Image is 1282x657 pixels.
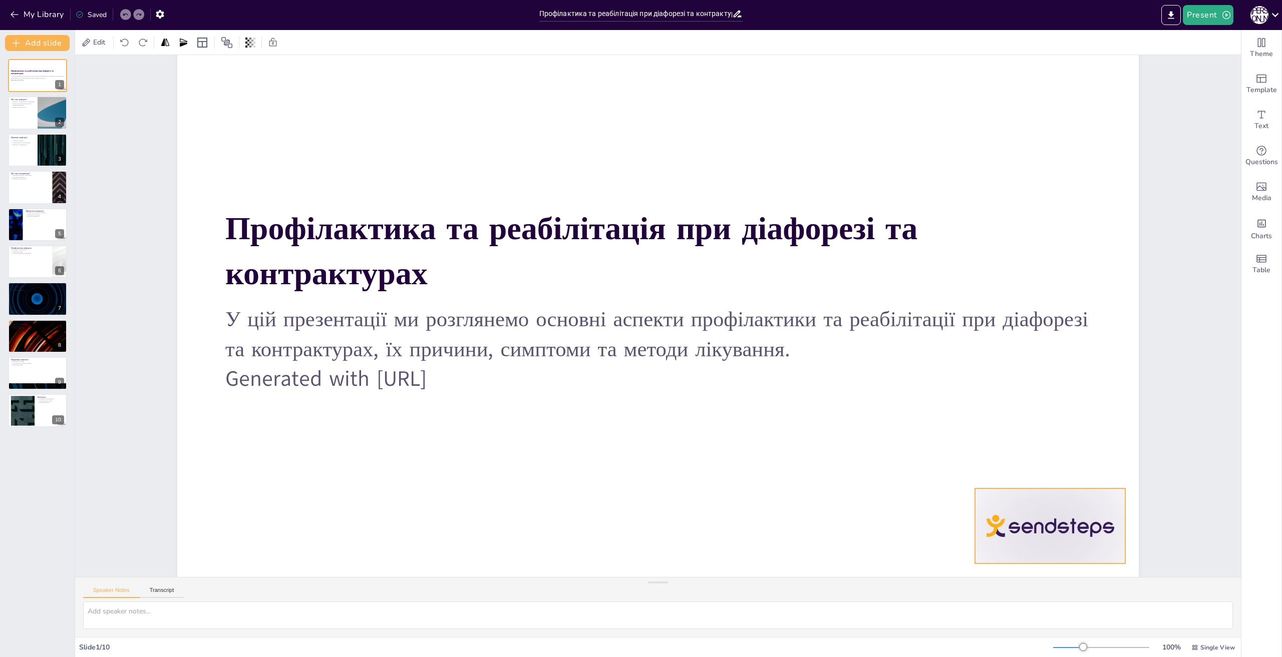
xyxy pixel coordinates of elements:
[11,247,50,250] p: Профілактика діафорезу
[11,360,64,362] p: Емоційна підтримка
[11,98,35,101] p: Що таке діафорез?
[1250,49,1273,60] span: Theme
[55,155,64,164] div: 3
[194,35,210,51] div: Layout
[1159,642,1183,652] div: 100 %
[11,251,50,253] p: Уникнення стресу
[1241,102,1281,138] div: Add text boxes
[55,80,64,89] div: 1
[1200,643,1235,651] span: Single View
[1251,231,1272,242] span: Charts
[11,136,35,139] p: Причини діафорезу
[11,249,50,251] p: Здоровий спосіб життя
[11,327,64,329] p: Зміни в способі життя
[55,266,64,275] div: 6
[38,395,64,398] p: Висновок
[8,394,67,427] div: 10
[11,142,35,144] p: Серцево-судинні захворювання
[8,96,67,129] div: 2
[11,284,64,287] p: Реабілітація при контрактурах
[11,101,35,103] p: Діафорез - це надмірне потовиділення
[11,76,64,79] p: У цій презентації ми розглянемо основні аспекти профілактики та реабілітації при діафорезі та кон...
[11,175,50,177] p: Контрактура обмежує рухливість
[55,118,64,127] div: 2
[26,209,64,212] p: Причини контрактур
[539,7,733,21] input: Insert title
[1241,174,1281,210] div: Add images, graphics, shapes or video
[91,38,107,47] span: Edit
[11,253,50,255] p: Контроль фізичних навантажень
[55,192,64,201] div: 4
[11,364,64,366] p: Освітні програми
[11,325,64,327] p: Фізіотерапія
[1183,5,1233,25] button: Present
[52,415,64,424] div: 10
[11,362,64,364] p: Консультації та групи підтримки
[1246,85,1277,96] span: Template
[11,288,64,290] p: Масаж
[83,587,140,598] button: Speaker Notes
[55,229,64,238] div: 5
[11,140,35,142] p: Гормональні зміни
[8,134,67,167] div: 3
[1252,193,1271,204] span: Media
[1250,5,1268,25] button: Д [PERSON_NAME]
[11,144,35,146] p: Інфекції та медикаменти
[1252,265,1270,276] span: Table
[8,320,67,353] div: 8
[26,215,64,217] p: Тривала нерухомість
[55,341,64,350] div: 8
[8,282,67,315] div: 7
[5,35,70,51] button: Add slide
[11,176,50,178] p: Причини виникнення
[221,37,233,49] span: Position
[11,102,35,106] p: Діафорез може бути викликаний різними чинниками
[1241,30,1281,66] div: Change the overall theme
[11,358,64,361] p: Підтримка пацієнтів
[38,398,64,400] p: Важливість профілактики
[8,245,67,278] div: 6
[55,304,64,313] div: 7
[1241,66,1281,102] div: Add ready made slides
[8,7,68,23] button: My Library
[11,172,50,175] p: Що таке контрактура?
[11,178,50,180] p: Важливість діагностики
[1250,6,1268,24] div: Д [PERSON_NAME]
[26,214,64,216] p: Неврологічні розлади
[26,212,64,214] p: Травми та хірургічні втручання
[8,59,67,92] div: 1
[11,106,35,108] p: Вплив на якість життя
[38,401,64,403] p: Системний підхід
[8,208,67,241] div: 5
[1241,210,1281,246] div: Add charts and graphs
[1241,246,1281,282] div: Add a table
[1241,138,1281,174] div: Get real-time input from your audience
[38,399,64,401] p: Своєчасна діагностика
[1254,121,1268,132] span: Text
[11,321,64,324] p: Методи лікування діафорезу
[55,378,64,387] div: 9
[8,171,67,204] div: 4
[79,642,1053,652] div: Slide 1 / 10
[8,357,67,390] div: 9
[1161,5,1181,25] button: Export to PowerPoint
[11,290,64,292] p: Лікувальна фізкультура
[76,10,107,20] div: Saved
[11,286,64,288] p: Фізіотерапія
[1245,157,1278,168] span: Questions
[11,323,64,325] p: Медикаментозна терапія
[140,587,184,598] button: Transcript
[11,70,54,75] strong: Профілактика та реабілітація при діафорезі та контрактурах
[11,79,64,81] p: Generated with [URL]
